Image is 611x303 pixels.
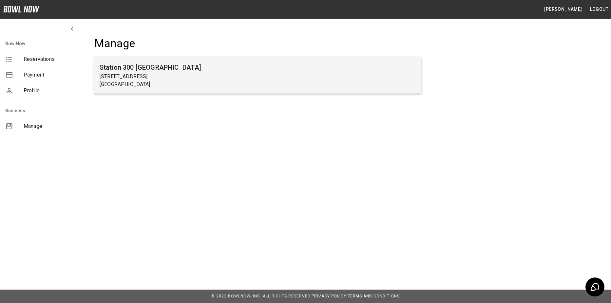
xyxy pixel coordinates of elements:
img: logo [3,6,39,12]
button: Logout [587,3,611,15]
h4: Manage [94,37,421,50]
span: © 2022 BowlNow, Inc. All Rights Reserved. [211,294,312,298]
span: Manage [24,122,73,130]
h6: Station 300 [GEOGRAPHIC_DATA] [100,62,416,73]
a: Privacy Policy [312,294,346,298]
p: [GEOGRAPHIC_DATA] [100,80,416,88]
span: Payment [24,71,73,79]
span: Profile [24,87,73,95]
a: Terms and Conditions [348,294,400,298]
button: [PERSON_NAME] [542,3,584,15]
span: Reservations [24,55,73,63]
p: [STREET_ADDRESS] [100,73,416,80]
